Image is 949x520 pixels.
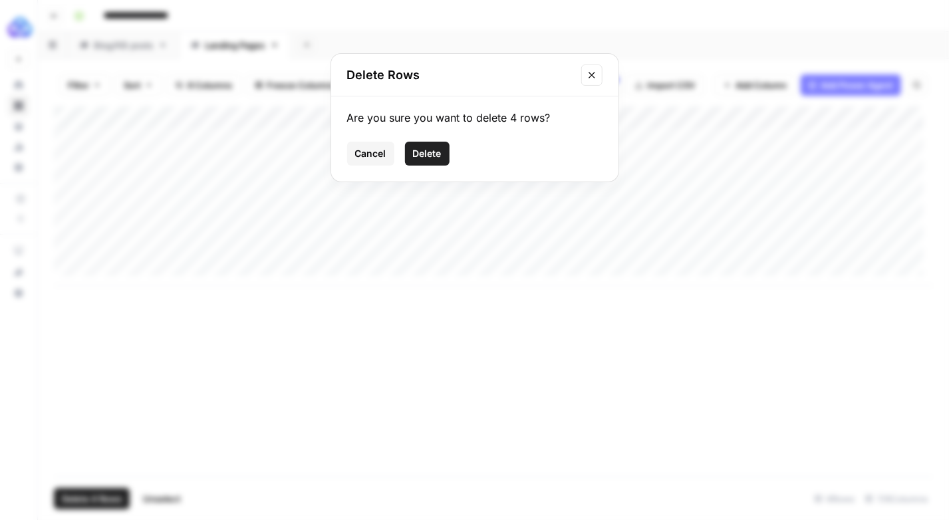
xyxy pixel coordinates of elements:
span: Delete [413,147,442,160]
button: Delete [405,142,450,166]
button: Cancel [347,142,394,166]
button: Close modal [581,65,603,86]
div: Are you sure you want to delete 4 rows? [347,110,603,126]
h2: Delete Rows [347,66,573,84]
span: Cancel [355,147,386,160]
